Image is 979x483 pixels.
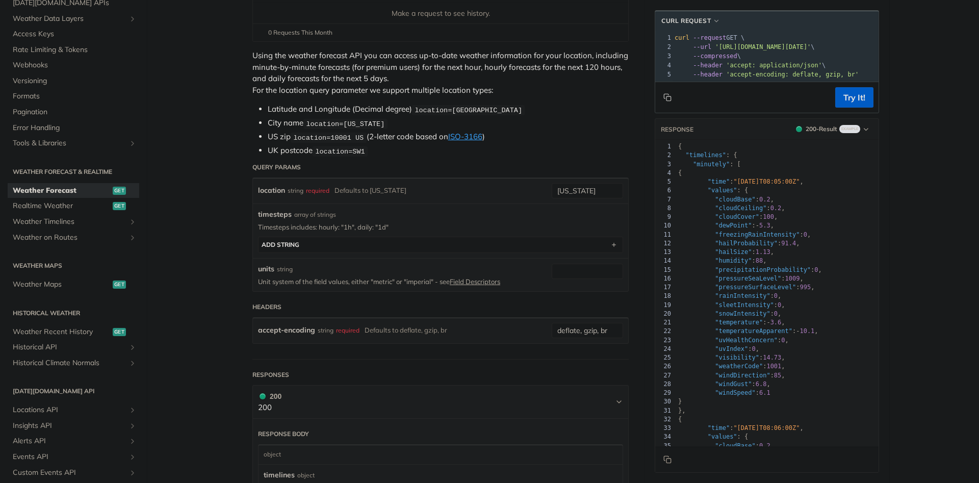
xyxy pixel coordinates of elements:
div: 20 [655,310,671,318]
a: Realtime Weatherget [8,198,139,214]
button: RESPONSE [660,124,694,135]
li: City name [268,117,629,129]
span: Error Handling [13,123,137,133]
div: 35 [655,442,671,450]
div: 21 [655,318,671,327]
h2: [DATE][DOMAIN_NAME] API [8,387,139,396]
div: 18 [655,292,671,300]
div: 12 [655,239,671,248]
span: : [ [678,161,741,168]
li: UK postcode [268,145,629,157]
span: --header [693,62,723,69]
button: 200 200200 [258,391,623,414]
div: 200 - Result [806,124,837,134]
label: accept-encoding [258,323,315,338]
span: 0 [774,310,778,317]
span: "uvIndex" [715,345,748,352]
span: "timelines" [685,151,726,159]
a: Weather Recent Historyget [8,324,139,340]
div: 1 [655,142,671,151]
span: get [113,281,126,289]
span: Weather Timelines [13,217,126,227]
span: "[DATE]T08:06:00Z" [733,424,800,431]
span: Historical Climate Normals [13,358,126,368]
span: : [678,389,770,396]
span: get [113,202,126,210]
span: : , [678,327,818,335]
p: Unit system of the field values, either "metric" or "imperial" - see [258,277,536,286]
div: object [297,471,315,480]
div: 23 [655,336,671,345]
span: 88 [756,257,763,264]
span: "uvHealthConcern" [715,337,778,344]
span: "humidity" [715,257,752,264]
a: Weather Forecastget [8,183,139,198]
span: - [766,319,770,326]
span: Realtime Weather [13,201,110,211]
span: 5.3 [759,222,770,229]
div: 10 [655,221,671,230]
a: Historical Climate NormalsShow subpages for Historical Climate Normals [8,355,139,371]
span: : { [678,151,737,159]
span: 100 [763,213,774,220]
span: "dewPoint" [715,222,752,229]
button: Copy to clipboard [660,90,675,105]
svg: Chevron [615,398,623,406]
div: 30 [655,397,671,406]
span: 85 [774,372,781,379]
span: Example [839,125,860,133]
span: : , [678,310,781,317]
div: 32 [655,415,671,424]
div: 25 [655,353,671,362]
button: Show subpages for Tools & Libraries [128,139,137,147]
span: : { [678,433,748,440]
a: Weather Mapsget [8,277,139,292]
a: ISO-3166 [448,132,482,141]
div: 29 [655,389,671,397]
span: 0 [814,266,818,273]
span: --header [693,71,723,78]
span: "weatherCode" [715,363,763,370]
span: "hailProbability" [715,240,778,247]
label: units [258,264,274,274]
span: : , [678,205,785,212]
span: '[URL][DOMAIN_NAME][DATE]' [715,43,811,50]
a: Historical APIShow subpages for Historical API [8,340,139,355]
span: "snowIntensity" [715,310,770,317]
div: 200 [258,391,281,402]
span: : , [678,292,781,299]
span: get [113,328,126,336]
span: : , [678,231,811,238]
span: "temperatureApparent" [715,327,792,335]
a: Weather Data LayersShow subpages for Weather Data Layers [8,11,139,27]
span: 1009 [785,275,800,282]
span: --url [693,43,711,50]
span: 200 [260,393,266,399]
span: curl [675,34,689,41]
div: required [306,183,329,198]
span: Alerts API [13,436,126,446]
span: Weather Forecast [13,186,110,196]
span: "pressureSeaLevel" [715,275,781,282]
span: : , [678,222,774,229]
div: 27 [655,371,671,380]
div: 2 [655,42,673,52]
span: 10.1 [800,327,814,335]
span: "cloudCeiling" [715,205,766,212]
span: timelines [264,470,295,480]
div: 15 [655,266,671,274]
a: Webhooks [8,58,139,73]
span: timesteps [258,209,292,220]
span: Events API [13,452,126,462]
a: Events APIShow subpages for Events API [8,449,139,465]
span: : , [678,178,804,185]
div: ADD string [262,241,299,248]
span: "time" [708,424,730,431]
span: Locations API [13,405,126,415]
button: Show subpages for Insights API [128,422,137,430]
span: cURL Request [661,16,711,26]
div: string [277,265,293,274]
span: "sleetIntensity" [715,301,774,309]
div: string [318,323,333,338]
span: Webhooks [13,60,137,70]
